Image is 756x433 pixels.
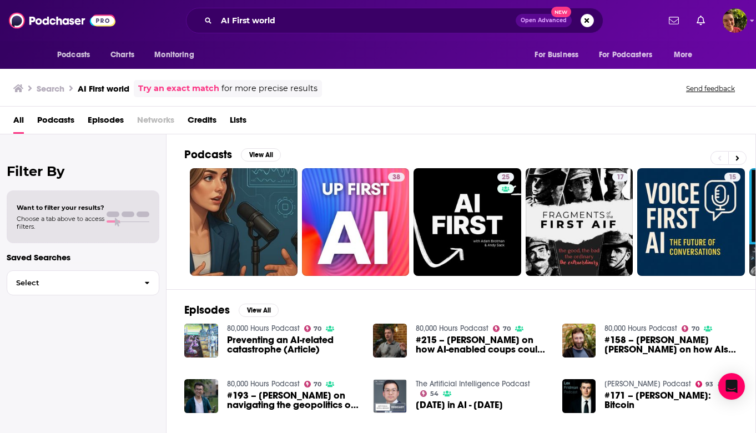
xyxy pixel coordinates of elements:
[416,400,503,410] span: [DATE] in AI - [DATE]
[227,335,360,354] a: Preventing an AI-related catastrophe (Article)
[666,44,707,66] button: open menu
[188,111,216,134] a: Credits
[186,8,603,33] div: Search podcasts, credits, & more...
[692,11,709,30] a: Show notifications dropdown
[57,47,90,63] span: Podcasts
[88,111,124,134] a: Episodes
[239,304,279,317] button: View All
[7,270,159,295] button: Select
[227,324,300,333] a: 80,000 Hours Podcast
[682,325,699,332] a: 70
[184,303,279,317] a: EpisodesView All
[503,326,511,331] span: 70
[7,252,159,263] p: Saved Searches
[241,148,281,162] button: View All
[604,379,691,389] a: Lex Fridman Podcast
[373,379,407,413] a: Today in AI - February 11, 2025
[103,44,141,66] a: Charts
[9,10,115,31] img: Podchaser - Follow, Share and Rate Podcasts
[184,324,218,358] img: Preventing an AI-related catastrophe (Article)
[414,168,521,276] a: 25
[373,324,407,358] img: #215 – Tom Davidson on how AI-enabled coups could allow a tiny group to seize power
[216,12,516,29] input: Search podcasts, credits, & more...
[7,279,135,286] span: Select
[392,172,400,183] span: 38
[723,8,747,33] img: User Profile
[526,168,633,276] a: 17
[37,83,64,94] h3: Search
[551,7,571,17] span: New
[599,47,652,63] span: For Podcasters
[420,390,439,397] a: 54
[227,391,360,410] span: #193 – [PERSON_NAME] on navigating the geopolitics of US–China AI competition
[138,82,219,95] a: Try an exact match
[147,44,208,66] button: open menu
[110,47,134,63] span: Charts
[683,84,738,93] button: Send feedback
[516,14,572,27] button: Open AdvancedNew
[562,324,596,358] img: #158 – Holden Karnofsky on how AIs might take over even if they're no smarter than humans, and hi...
[562,379,596,413] img: #171 – Anthony Pompliano: Bitcoin
[304,381,322,387] a: 70
[527,44,592,66] button: open menu
[592,44,668,66] button: open menu
[521,18,567,23] span: Open Advanced
[497,173,514,182] a: 25
[604,324,677,333] a: 80,000 Hours Podcast
[535,47,578,63] span: For Business
[604,335,738,354] a: #158 – Holden Karnofsky on how AIs might take over even if they're no smarter than humans, and hi...
[612,173,628,182] a: 17
[502,172,510,183] span: 25
[17,215,104,230] span: Choose a tab above to access filters.
[416,379,530,389] a: The Artificial Intelligence Podcast
[416,335,549,354] span: #215 – [PERSON_NAME] on how AI-enabled coups could allow a tiny group to seize power
[604,391,738,410] a: #171 – Anthony Pompliano: Bitcoin
[416,335,549,354] a: #215 – Tom Davidson on how AI-enabled coups could allow a tiny group to seize power
[723,8,747,33] button: Show profile menu
[692,326,699,331] span: 70
[227,391,360,410] a: #193 – Sihao Huang on navigating the geopolitics of US–China AI competition
[184,148,232,162] h2: Podcasts
[17,204,104,212] span: Want to filter your results?
[221,82,317,95] span: for more precise results
[13,111,24,134] a: All
[705,382,713,387] span: 93
[718,373,745,400] div: Open Intercom Messenger
[314,326,321,331] span: 70
[184,148,281,162] a: PodcastsView All
[674,47,693,63] span: More
[695,381,713,387] a: 93
[617,172,624,183] span: 17
[664,11,683,30] a: Show notifications dropdown
[604,335,738,354] span: #158 – [PERSON_NAME] [PERSON_NAME] on how AIs might take over even if they're no smarter than hum...
[416,324,488,333] a: 80,000 Hours Podcast
[37,111,74,134] a: Podcasts
[637,168,745,276] a: 15
[230,111,246,134] a: Lists
[314,382,321,387] span: 70
[729,172,736,183] span: 15
[154,47,194,63] span: Monitoring
[227,379,300,389] a: 80,000 Hours Podcast
[49,44,104,66] button: open menu
[724,173,740,182] a: 15
[184,303,230,317] h2: Episodes
[184,379,218,413] img: #193 – Sihao Huang on navigating the geopolitics of US–China AI competition
[416,400,503,410] a: Today in AI - February 11, 2025
[304,325,322,332] a: 70
[493,325,511,332] a: 70
[7,163,159,179] h2: Filter By
[302,168,410,276] a: 38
